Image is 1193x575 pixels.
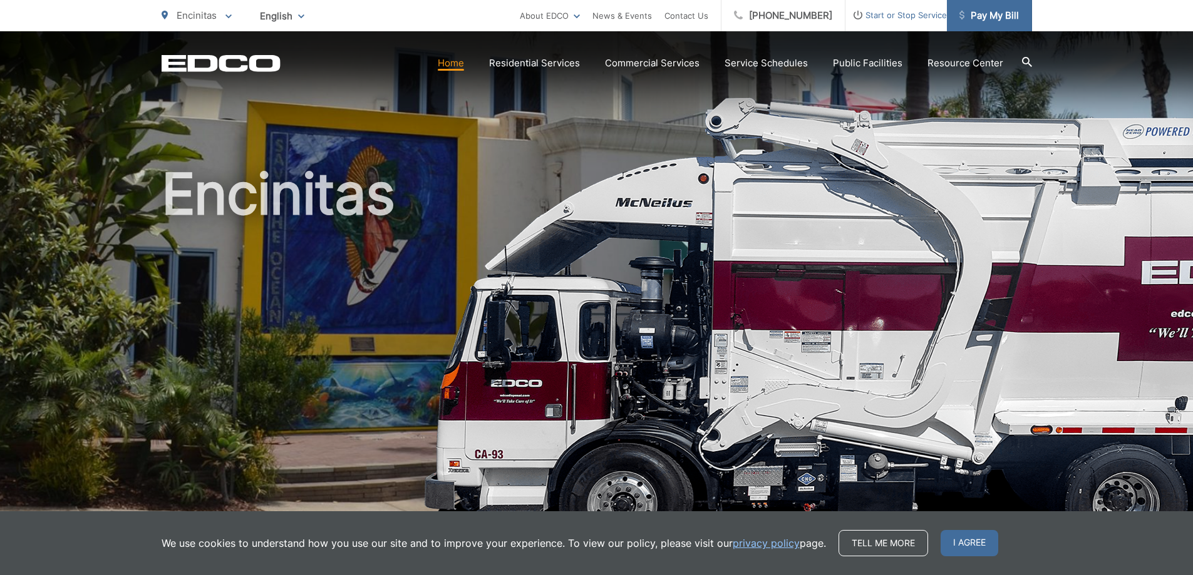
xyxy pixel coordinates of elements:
a: Home [438,56,464,71]
a: Contact Us [664,8,708,23]
h1: Encinitas [162,163,1032,559]
a: privacy policy [733,536,800,551]
p: We use cookies to understand how you use our site and to improve your experience. To view our pol... [162,536,826,551]
a: Residential Services [489,56,580,71]
a: EDCD logo. Return to the homepage. [162,54,281,72]
a: Resource Center [927,56,1003,71]
a: About EDCO [520,8,580,23]
a: News & Events [592,8,652,23]
a: Commercial Services [605,56,700,71]
span: Pay My Bill [959,8,1019,23]
a: Public Facilities [833,56,902,71]
a: Service Schedules [725,56,808,71]
span: Encinitas [177,9,217,21]
span: I agree [941,530,998,556]
a: Tell me more [839,530,928,556]
span: English [250,5,314,27]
